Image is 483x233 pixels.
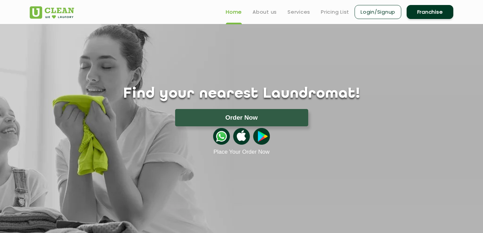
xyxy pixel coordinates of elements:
a: About us [253,8,277,16]
a: Login/Signup [355,5,401,19]
a: Franchise [407,5,453,19]
a: Services [288,8,310,16]
img: apple-icon.png [233,128,250,145]
a: Place Your Order Now [213,149,270,155]
a: Home [226,8,242,16]
a: Pricing List [321,8,349,16]
img: UClean Laundry and Dry Cleaning [30,6,74,19]
h1: Find your nearest Laundromat! [25,86,458,102]
img: whatsappicon.png [213,128,230,145]
button: Order Now [175,109,308,126]
img: playstoreicon.png [253,128,270,145]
